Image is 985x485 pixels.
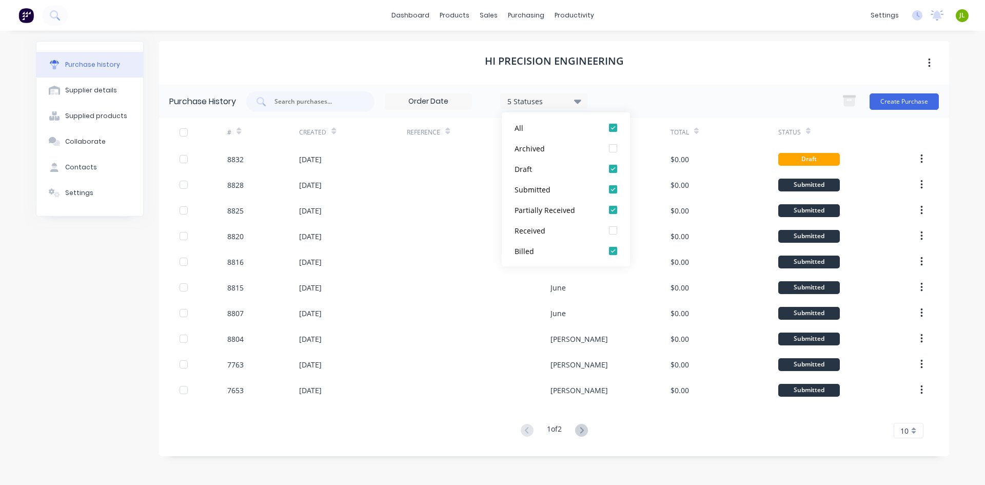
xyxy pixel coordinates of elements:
[502,241,630,261] button: Billed
[778,281,840,294] div: Submitted
[671,128,689,137] div: Total
[547,423,562,438] div: 1 of 2
[299,308,322,319] div: [DATE]
[671,154,689,165] div: $0.00
[299,359,322,370] div: [DATE]
[515,205,597,216] div: Partially Received
[65,86,117,95] div: Supplier details
[299,154,322,165] div: [DATE]
[65,60,120,69] div: Purchase history
[502,118,630,138] button: All
[227,257,244,267] div: 8816
[65,188,93,198] div: Settings
[778,333,840,345] div: Submitted
[959,11,965,20] span: JL
[502,159,630,179] button: Draft
[299,334,322,344] div: [DATE]
[18,8,34,23] img: Factory
[36,52,143,77] button: Purchase history
[299,282,322,293] div: [DATE]
[900,425,909,436] span: 10
[169,95,236,108] div: Purchase History
[65,111,127,121] div: Supplied products
[227,308,244,319] div: 8807
[36,180,143,206] button: Settings
[671,257,689,267] div: $0.00
[65,163,97,172] div: Contacts
[778,128,801,137] div: Status
[299,128,326,137] div: Created
[227,180,244,190] div: 8828
[865,8,904,23] div: settings
[671,385,689,396] div: $0.00
[227,154,244,165] div: 8832
[778,179,840,191] div: Submitted
[550,359,608,370] div: [PERSON_NAME]
[227,231,244,242] div: 8820
[502,200,630,220] button: Partially Received
[778,256,840,268] div: Submitted
[515,123,597,133] div: All
[671,334,689,344] div: $0.00
[36,77,143,103] button: Supplier details
[550,385,608,396] div: [PERSON_NAME]
[870,93,939,110] button: Create Purchase
[36,129,143,154] button: Collaborate
[502,138,630,159] button: Archived
[550,308,566,319] div: June
[435,8,475,23] div: products
[515,184,597,195] div: Submitted
[502,220,630,241] button: Received
[515,246,597,257] div: Billed
[503,8,549,23] div: purchasing
[299,180,322,190] div: [DATE]
[671,359,689,370] div: $0.00
[299,385,322,396] div: [DATE]
[671,205,689,216] div: $0.00
[778,384,840,397] div: Submitted
[36,103,143,129] button: Supplied products
[227,205,244,216] div: 8825
[299,231,322,242] div: [DATE]
[502,179,630,200] button: Submitted
[227,359,244,370] div: 7763
[549,8,599,23] div: productivity
[485,55,624,67] h1: Hi Precision Engineering
[475,8,503,23] div: sales
[778,204,840,217] div: Submitted
[550,334,608,344] div: [PERSON_NAME]
[273,96,359,107] input: Search purchases...
[299,205,322,216] div: [DATE]
[671,180,689,190] div: $0.00
[550,282,566,293] div: June
[299,257,322,267] div: [DATE]
[515,143,597,154] div: Archived
[671,282,689,293] div: $0.00
[671,308,689,319] div: $0.00
[386,8,435,23] a: dashboard
[778,307,840,320] div: Submitted
[778,230,840,243] div: Submitted
[515,164,597,174] div: Draft
[36,154,143,180] button: Contacts
[227,385,244,396] div: 7653
[65,137,106,146] div: Collaborate
[227,128,231,137] div: #
[227,282,244,293] div: 8815
[385,94,471,109] input: Order Date
[227,334,244,344] div: 8804
[507,95,581,106] div: 5 Statuses
[778,153,840,166] div: Draft
[515,225,597,236] div: Received
[671,231,689,242] div: $0.00
[407,128,440,137] div: Reference
[778,358,840,371] div: Submitted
